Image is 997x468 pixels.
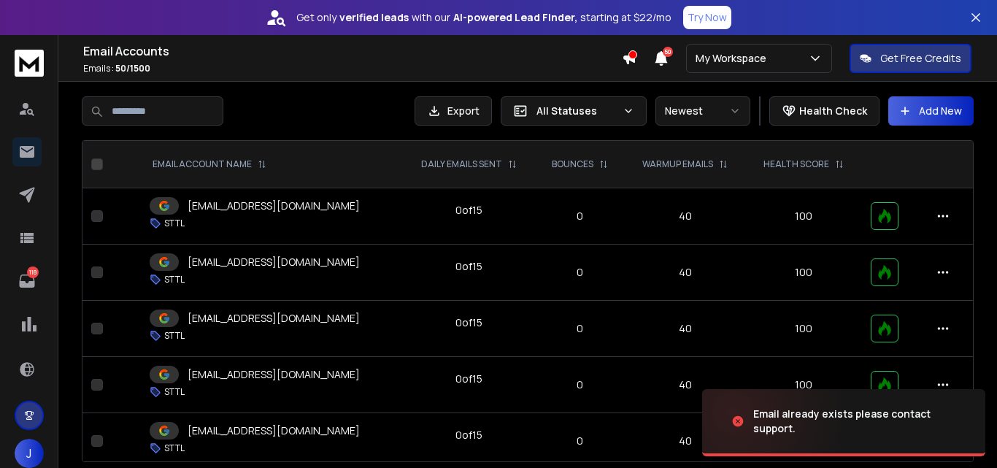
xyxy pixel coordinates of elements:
[15,50,44,77] img: logo
[544,377,615,392] p: 0
[850,44,971,73] button: Get Free Credits
[544,209,615,223] p: 0
[164,442,185,454] p: STTL
[763,158,829,170] p: HEALTH SCORE
[15,439,44,468] button: J
[421,158,502,170] p: DAILY EMAILS SENT
[683,6,731,29] button: Try Now
[544,321,615,336] p: 0
[83,42,622,60] h1: Email Accounts
[544,265,615,280] p: 0
[83,63,622,74] p: Emails :
[696,51,772,66] p: My Workspace
[153,158,266,170] div: EMAIL ACCOUNT NAME
[746,245,862,301] td: 100
[455,428,482,442] div: 0 of 15
[188,255,360,269] p: [EMAIL_ADDRESS][DOMAIN_NAME]
[624,301,746,357] td: 40
[164,218,185,229] p: STTL
[888,96,974,126] button: Add New
[164,330,185,342] p: STTL
[188,311,360,326] p: [EMAIL_ADDRESS][DOMAIN_NAME]
[115,62,150,74] span: 50 / 1500
[339,10,409,25] strong: verified leads
[164,386,185,398] p: STTL
[746,188,862,245] td: 100
[455,372,482,386] div: 0 of 15
[642,158,713,170] p: WARMUP EMAILS
[624,188,746,245] td: 40
[455,315,482,330] div: 0 of 15
[188,199,360,213] p: [EMAIL_ADDRESS][DOMAIN_NAME]
[164,274,185,285] p: STTL
[536,104,617,118] p: All Statuses
[799,104,867,118] p: Health Check
[455,203,482,218] div: 0 of 15
[552,158,593,170] p: BOUNCES
[880,51,961,66] p: Get Free Credits
[746,357,862,413] td: 100
[188,423,360,438] p: [EMAIL_ADDRESS][DOMAIN_NAME]
[296,10,671,25] p: Get only with our starting at $22/mo
[455,259,482,274] div: 0 of 15
[769,96,879,126] button: Health Check
[12,266,42,296] a: 118
[688,10,727,25] p: Try Now
[753,407,968,436] div: Email already exists please contact support.
[544,434,615,448] p: 0
[624,357,746,413] td: 40
[663,47,673,57] span: 50
[746,301,862,357] td: 100
[27,266,39,278] p: 118
[453,10,577,25] strong: AI-powered Lead Finder,
[415,96,492,126] button: Export
[702,382,848,461] img: image
[655,96,750,126] button: Newest
[188,367,360,382] p: [EMAIL_ADDRESS][DOMAIN_NAME]
[624,245,746,301] td: 40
